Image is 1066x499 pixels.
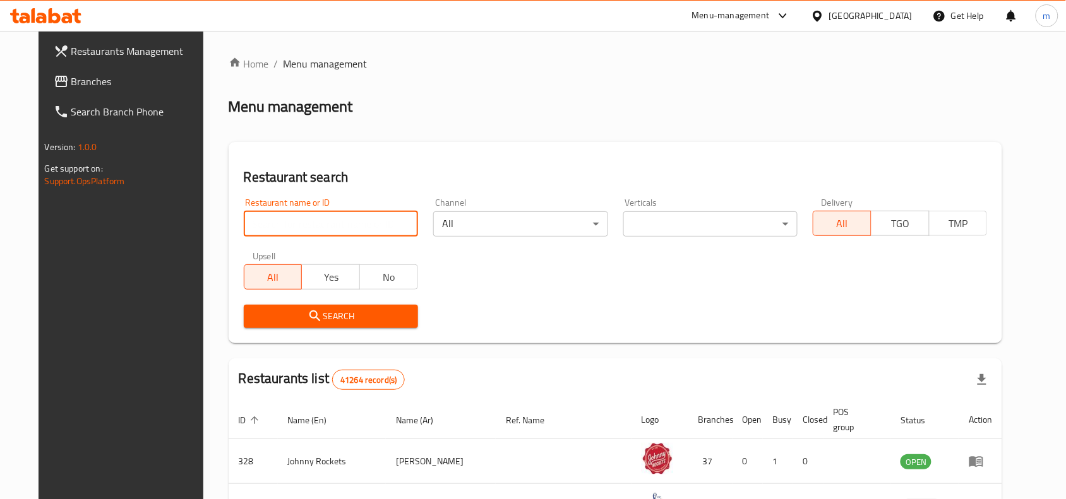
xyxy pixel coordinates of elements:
[632,401,688,439] th: Logo
[45,173,125,189] a: Support.OpsPlatform
[386,439,496,484] td: [PERSON_NAME]
[71,44,207,59] span: Restaurants Management
[244,168,988,187] h2: Restaurant search
[901,413,942,428] span: Status
[229,97,353,117] h2: Menu management
[278,439,386,484] td: Johnny Rockets
[813,211,871,236] button: All
[871,211,930,236] button: TGO
[967,365,997,395] div: Export file
[688,439,733,484] td: 37
[71,74,207,89] span: Branches
[793,401,823,439] th: Closed
[229,439,278,484] td: 328
[229,56,269,71] a: Home
[307,268,355,286] span: Yes
[642,443,673,474] img: Johnny Rockets
[359,264,418,290] button: No
[333,374,404,386] span: 41264 record(s)
[969,454,992,469] div: Menu
[901,455,931,469] span: OPEN
[45,160,103,177] span: Get support on:
[793,439,823,484] td: 0
[239,369,405,390] h2: Restaurants list
[332,370,405,390] div: Total records count
[274,56,278,71] li: /
[834,404,876,435] span: POS group
[44,66,217,97] a: Branches
[244,211,418,237] input: Search for restaurant name or ID..
[763,439,793,484] td: 1
[253,252,276,261] label: Upsell
[929,211,988,236] button: TMP
[396,413,450,428] span: Name (Ar)
[284,56,368,71] span: Menu management
[45,139,76,155] span: Version:
[959,401,1002,439] th: Action
[244,305,418,328] button: Search
[1043,9,1051,23] span: m
[301,264,360,290] button: Yes
[623,211,798,237] div: ​
[78,139,97,155] span: 1.0.0
[44,36,217,66] a: Restaurants Management
[692,8,770,23] div: Menu-management
[71,104,207,119] span: Search Branch Phone
[733,401,763,439] th: Open
[288,413,344,428] span: Name (En)
[229,56,1003,71] nav: breadcrumb
[249,268,297,286] span: All
[254,308,408,324] span: Search
[733,439,763,484] td: 0
[935,214,983,233] span: TMP
[818,214,866,233] span: All
[44,97,217,127] a: Search Branch Phone
[506,413,561,428] span: Ref. Name
[763,401,793,439] th: Busy
[688,401,733,439] th: Branches
[433,211,608,237] div: All
[829,9,913,23] div: [GEOGRAPHIC_DATA]
[244,264,302,290] button: All
[877,214,925,233] span: TGO
[365,268,413,286] span: No
[822,198,853,207] label: Delivery
[239,413,263,428] span: ID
